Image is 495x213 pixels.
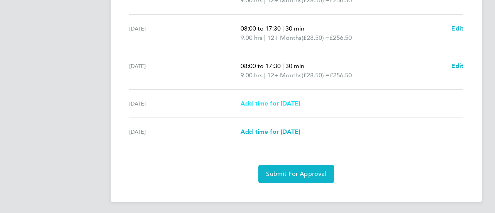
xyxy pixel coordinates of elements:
span: 12+ Months [267,33,302,43]
span: | [264,72,266,79]
a: Edit [451,24,463,33]
span: 9.00 hrs [241,34,263,41]
span: 08:00 to 17:30 [241,25,281,32]
span: 30 min [285,25,304,32]
span: | [282,62,284,70]
div: [DATE] [129,61,241,80]
button: Submit For Approval [258,165,334,183]
a: Edit [451,61,463,71]
span: (£28.50) = [302,72,329,79]
span: 9.00 hrs [241,72,263,79]
a: Add time for [DATE] [241,99,300,108]
span: Edit [451,25,463,32]
span: Submit For Approval [266,170,326,178]
span: 12+ Months [267,71,302,80]
span: 30 min [285,62,304,70]
div: [DATE] [129,24,241,43]
span: £256.50 [329,34,352,41]
div: [DATE] [129,99,241,108]
span: 08:00 to 17:30 [241,62,281,70]
span: Add time for [DATE] [241,128,300,135]
span: Add time for [DATE] [241,100,300,107]
a: Add time for [DATE] [241,127,300,136]
span: £256.50 [329,72,352,79]
div: [DATE] [129,127,241,136]
span: Edit [451,62,463,70]
span: | [264,34,266,41]
span: (£28.50) = [302,34,329,41]
span: | [282,25,284,32]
